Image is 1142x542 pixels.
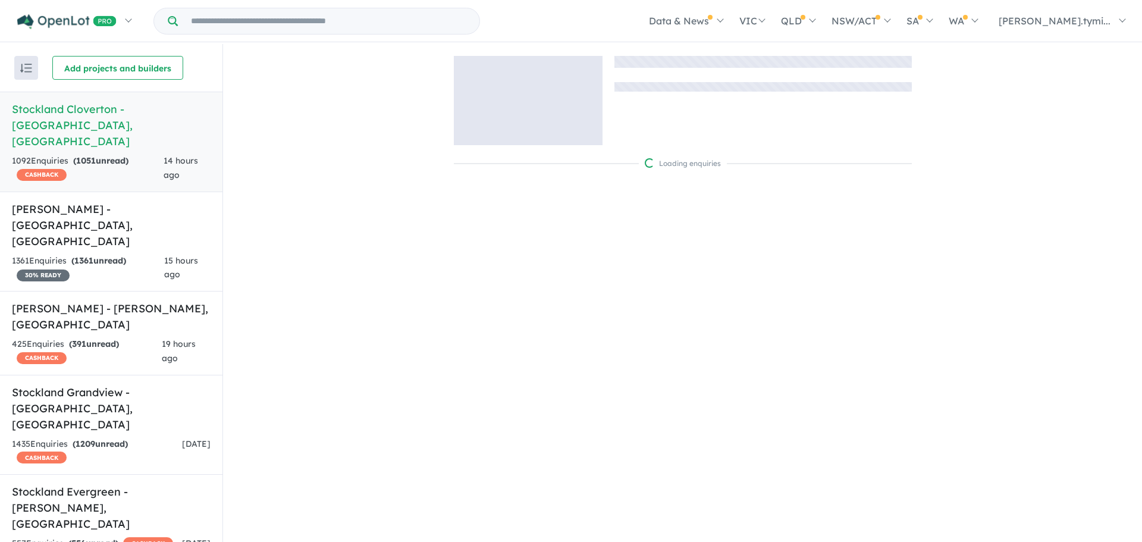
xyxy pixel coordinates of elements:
span: 1051 [76,155,96,166]
span: CASHBACK [17,169,67,181]
img: sort.svg [20,64,32,73]
strong: ( unread) [71,255,126,266]
span: 19 hours ago [162,339,196,364]
div: 1361 Enquir ies [12,254,164,283]
strong: ( unread) [73,438,128,449]
h5: Stockland Grandview - [GEOGRAPHIC_DATA] , [GEOGRAPHIC_DATA] [12,384,211,433]
div: 1435 Enquir ies [12,437,182,466]
span: CASHBACK [17,452,67,463]
input: Try estate name, suburb, builder or developer [180,8,477,34]
span: [DATE] [182,438,211,449]
span: [PERSON_NAME].tymi... [999,15,1110,27]
span: 15 hours ago [164,255,198,280]
div: Loading enquiries [645,158,721,170]
button: Add projects and builders [52,56,183,80]
div: 1092 Enquir ies [12,154,164,183]
img: Openlot PRO Logo White [17,14,117,29]
h5: Stockland Cloverton - [GEOGRAPHIC_DATA] , [GEOGRAPHIC_DATA] [12,101,211,149]
h5: Stockland Evergreen - [PERSON_NAME] , [GEOGRAPHIC_DATA] [12,484,211,532]
h5: [PERSON_NAME] - [PERSON_NAME] , [GEOGRAPHIC_DATA] [12,300,211,333]
h5: [PERSON_NAME] - [GEOGRAPHIC_DATA] , [GEOGRAPHIC_DATA] [12,201,211,249]
span: 391 [72,339,86,349]
span: 30 % READY [17,270,70,281]
strong: ( unread) [73,155,128,166]
span: 14 hours ago [164,155,198,180]
span: 1209 [76,438,95,449]
strong: ( unread) [69,339,119,349]
span: 1361 [74,255,93,266]
div: 425 Enquir ies [12,337,162,366]
span: CASHBACK [17,352,67,364]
